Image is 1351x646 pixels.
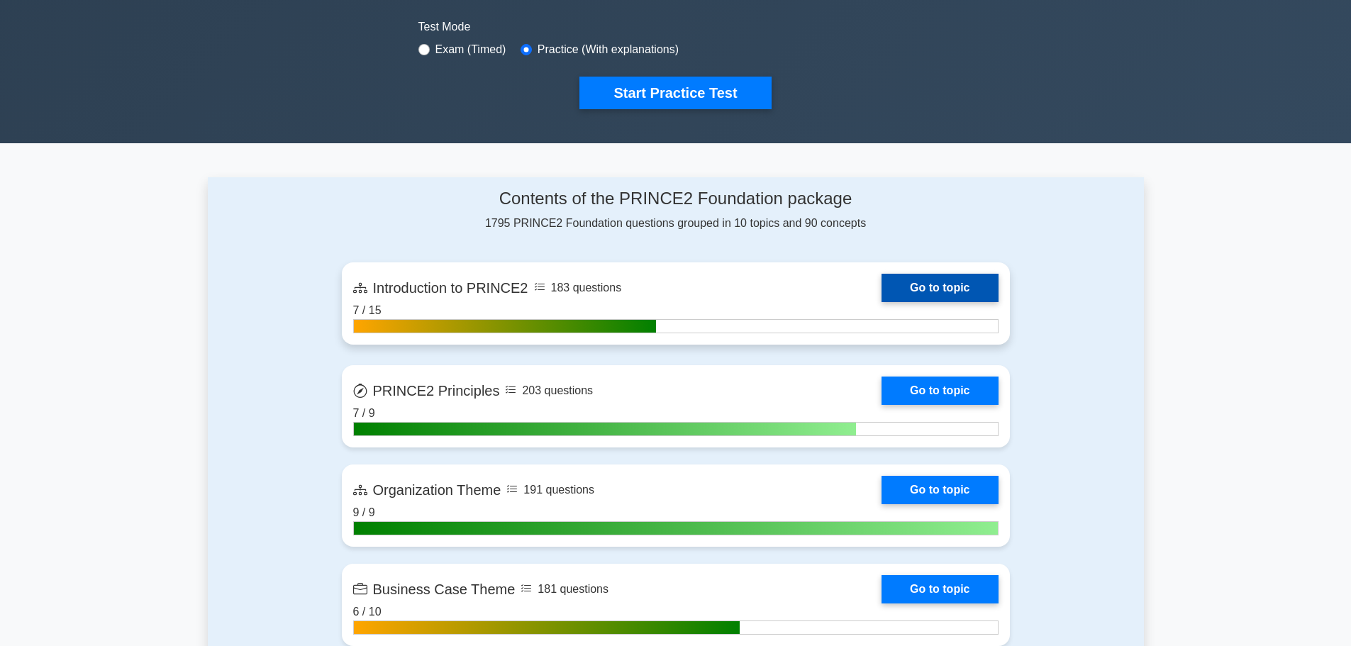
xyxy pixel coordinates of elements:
label: Practice (With explanations) [538,41,679,58]
a: Go to topic [882,377,998,405]
a: Go to topic [882,575,998,603]
a: Go to topic [882,476,998,504]
button: Start Practice Test [579,77,771,109]
a: Go to topic [882,274,998,302]
div: 1795 PRINCE2 Foundation questions grouped in 10 topics and 90 concepts [342,189,1010,232]
h4: Contents of the PRINCE2 Foundation package [342,189,1010,209]
label: Test Mode [418,18,933,35]
label: Exam (Timed) [435,41,506,58]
